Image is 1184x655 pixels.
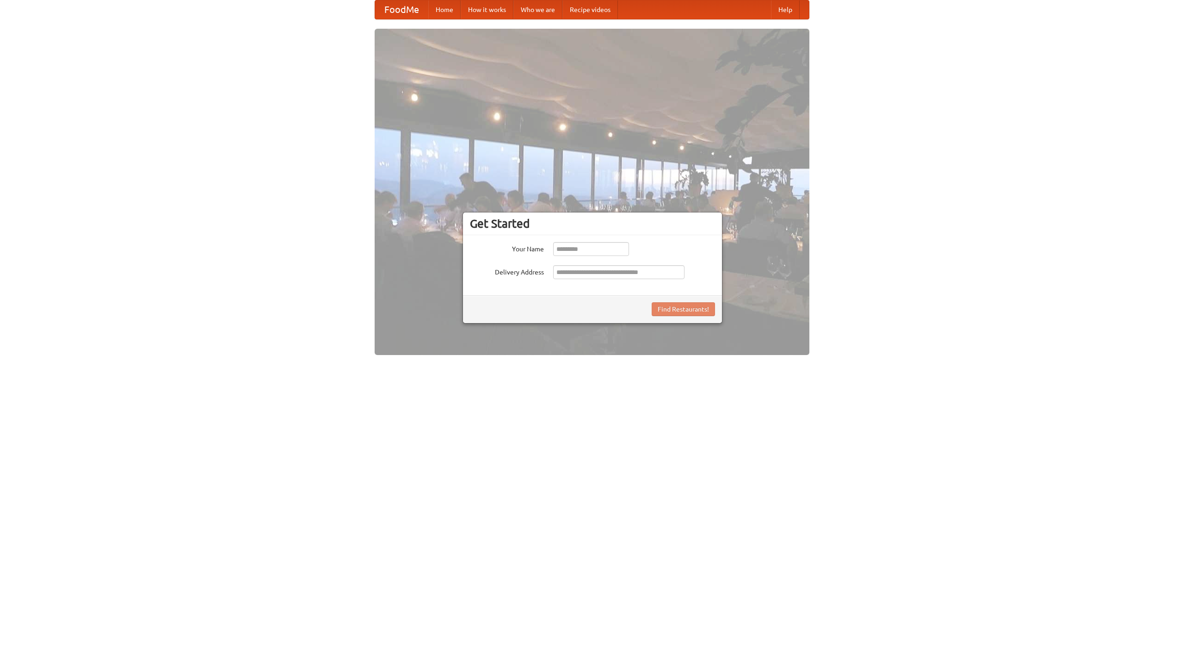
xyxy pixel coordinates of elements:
a: Help [771,0,800,19]
a: FoodMe [375,0,428,19]
a: Who we are [513,0,562,19]
a: Home [428,0,461,19]
button: Find Restaurants! [652,302,715,316]
a: Recipe videos [562,0,618,19]
label: Delivery Address [470,265,544,277]
a: How it works [461,0,513,19]
h3: Get Started [470,217,715,231]
label: Your Name [470,242,544,254]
